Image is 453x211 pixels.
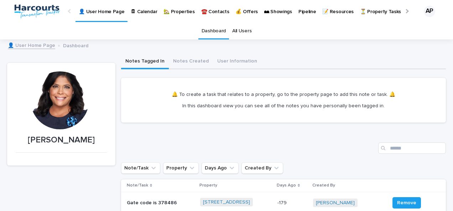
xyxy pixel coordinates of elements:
[232,23,251,39] a: All Users
[172,91,395,98] p: 🔔 To create a task that relates to a property, go to the property page to add this note or task. 🔔
[121,54,169,69] button: Notes Tagged In
[14,4,61,18] img: aRr5UT5PQeWb03tlxx4P
[163,162,199,174] button: Property
[172,103,395,109] p: In this dashboard view you can see all of the notes you have personally been tagged in.
[169,54,213,69] button: Notes Created
[121,162,160,174] button: Note/Task
[203,199,250,205] a: [STREET_ADDRESS]
[202,23,226,39] a: Dashboard
[213,54,261,69] button: User Information
[63,41,88,49] p: Dashboard
[277,182,296,189] p: Days Ago
[316,200,355,206] a: [PERSON_NAME]
[127,182,148,189] p: Note/Task
[424,6,435,17] div: AP
[16,135,107,145] p: [PERSON_NAME]
[127,200,194,206] p: Gate code is 378486
[277,199,288,206] p: -179
[397,199,416,206] span: Remove
[392,197,421,209] button: Remove
[312,182,335,189] p: Created By
[241,162,283,174] button: Created By
[378,142,446,154] input: Search
[202,162,239,174] button: Days Ago
[199,182,217,189] p: Property
[8,41,55,49] a: 👤 User Home Page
